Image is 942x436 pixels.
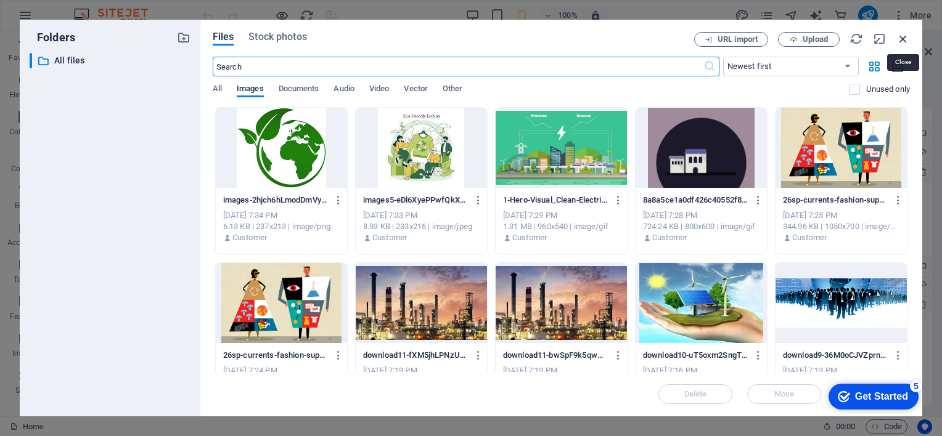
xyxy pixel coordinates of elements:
[372,232,407,243] p: Customer
[866,84,910,95] p: Displays only files that are not in use on the website. Files added during this session can still...
[36,14,89,25] div: Get Started
[783,210,899,221] div: [DATE] 7:25 PM
[643,350,748,361] p: download10-uT5oxm2SngTSSH_85JA3zA.jpeg
[223,221,340,232] div: 6.13 KB | 237x213 | image/png
[778,32,840,47] button: Upload
[279,81,319,99] span: Documents
[404,81,428,99] span: Vector
[223,210,340,221] div: [DATE] 7:34 PM
[223,365,340,376] div: [DATE] 7:24 PM
[334,81,354,99] span: Audio
[248,30,306,44] span: Stock photos
[369,81,389,99] span: Video
[503,365,620,376] div: [DATE] 7:19 PM
[503,350,608,361] p: download11-bwSpF9k5qwUcgUkUhJySlg.jpeg
[30,30,75,46] p: Folders
[643,221,760,232] div: 724.24 KB | 800x600 | image/gif
[783,221,899,232] div: 344.96 KB | 1050x700 | image/gif
[363,210,480,221] div: [DATE] 7:33 PM
[363,195,469,206] p: images5-eDl6XyePPwfQkXSwOcbqyQ.jpeg
[363,365,480,376] div: [DATE] 7:19 PM
[237,81,264,99] span: Images
[91,2,104,15] div: 5
[792,232,827,243] p: Customer
[443,81,462,99] span: Other
[10,6,100,32] div: Get Started 5 items remaining, 0% complete
[643,210,760,221] div: [DATE] 7:28 PM
[783,365,899,376] div: [DATE] 7:13 PM
[503,210,620,221] div: [DATE] 7:29 PM
[783,195,888,206] p: 26sp-currents-fashion-superJumbo-Mbtn-lX1bqWnqcWGZ88sVQ.gif
[213,57,703,76] input: Search
[363,221,480,232] div: 8.93 KB | 233x216 | image/jpeg
[30,53,32,68] div: ​
[223,350,329,361] p: 26sp-currents-fashion-superJumbo-bhpJIdC9_AUTF7NkIwJNxg.gif
[643,195,748,206] p: 8a8a5ce1a0df426c40552f88ffeba481-5iuHIiLB7KiSr65a_ES05w.gif
[503,221,620,232] div: 1.31 MB | 960x540 | image/gif
[503,195,608,206] p: 1-Hero-Visual_Clean-Electrification-GIF-jCj0Ot-Y5ps51C5nEMIs1A.gif
[54,54,168,68] p: All files
[213,30,234,44] span: Files
[873,32,887,46] i: Minimize
[652,232,687,243] p: Customer
[232,232,267,243] p: Customer
[694,32,768,47] button: URL import
[783,350,888,361] p: download9-36M0oCJVZprnOucqVP0fEw.jpeg
[643,365,760,376] div: [DATE] 7:16 PM
[223,195,329,206] p: images-2hjch6hLmodDmVyQtJamVg.png
[177,31,190,44] i: Create new folder
[850,32,863,46] i: Reload
[718,36,758,43] span: URL import
[363,350,469,361] p: download11-fXM5jhLPNzUWdrYzFT2oLw.jpeg
[213,81,222,99] span: All
[803,36,828,43] span: Upload
[512,232,547,243] p: Customer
